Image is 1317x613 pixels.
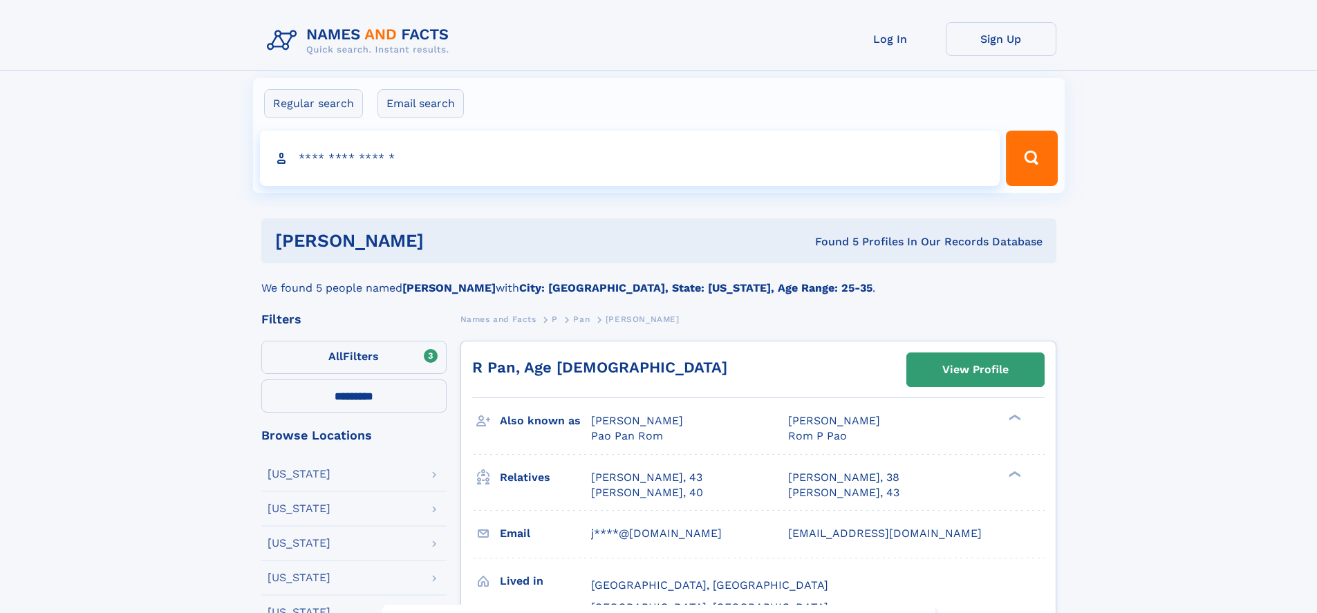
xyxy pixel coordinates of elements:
[552,310,558,328] a: P
[591,470,702,485] a: [PERSON_NAME], 43
[788,527,982,540] span: [EMAIL_ADDRESS][DOMAIN_NAME]
[377,89,464,118] label: Email search
[591,578,828,592] span: [GEOGRAPHIC_DATA], [GEOGRAPHIC_DATA]
[264,89,363,118] label: Regular search
[261,22,460,59] img: Logo Names and Facts
[260,131,1000,186] input: search input
[500,569,591,593] h3: Lived in
[591,414,683,427] span: [PERSON_NAME]
[472,359,727,376] a: R Pan, Age [DEMOGRAPHIC_DATA]
[1005,469,1022,478] div: ❯
[500,522,591,545] h3: Email
[788,429,847,442] span: Rom P Pao
[591,429,663,442] span: Pao Pan Rom
[942,354,1009,386] div: View Profile
[835,22,946,56] a: Log In
[907,353,1044,386] a: View Profile
[500,466,591,489] h3: Relatives
[275,232,619,249] h1: [PERSON_NAME]
[552,314,558,324] span: P
[573,314,590,324] span: Pan
[788,470,899,485] a: [PERSON_NAME], 38
[268,469,330,480] div: [US_STATE]
[402,281,496,294] b: [PERSON_NAME]
[619,234,1043,249] div: Found 5 Profiles In Our Records Database
[460,310,536,328] a: Names and Facts
[261,341,447,374] label: Filters
[261,263,1056,296] div: We found 5 people named with .
[788,485,899,500] a: [PERSON_NAME], 43
[573,310,590,328] a: Pan
[946,22,1056,56] a: Sign Up
[268,503,330,514] div: [US_STATE]
[1005,413,1022,422] div: ❯
[519,281,872,294] b: City: [GEOGRAPHIC_DATA], State: [US_STATE], Age Range: 25-35
[500,409,591,433] h3: Also known as
[591,485,703,500] a: [PERSON_NAME], 40
[788,414,880,427] span: [PERSON_NAME]
[268,572,330,583] div: [US_STATE]
[606,314,680,324] span: [PERSON_NAME]
[261,429,447,442] div: Browse Locations
[268,538,330,549] div: [US_STATE]
[328,350,343,363] span: All
[261,313,447,326] div: Filters
[1006,131,1057,186] button: Search Button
